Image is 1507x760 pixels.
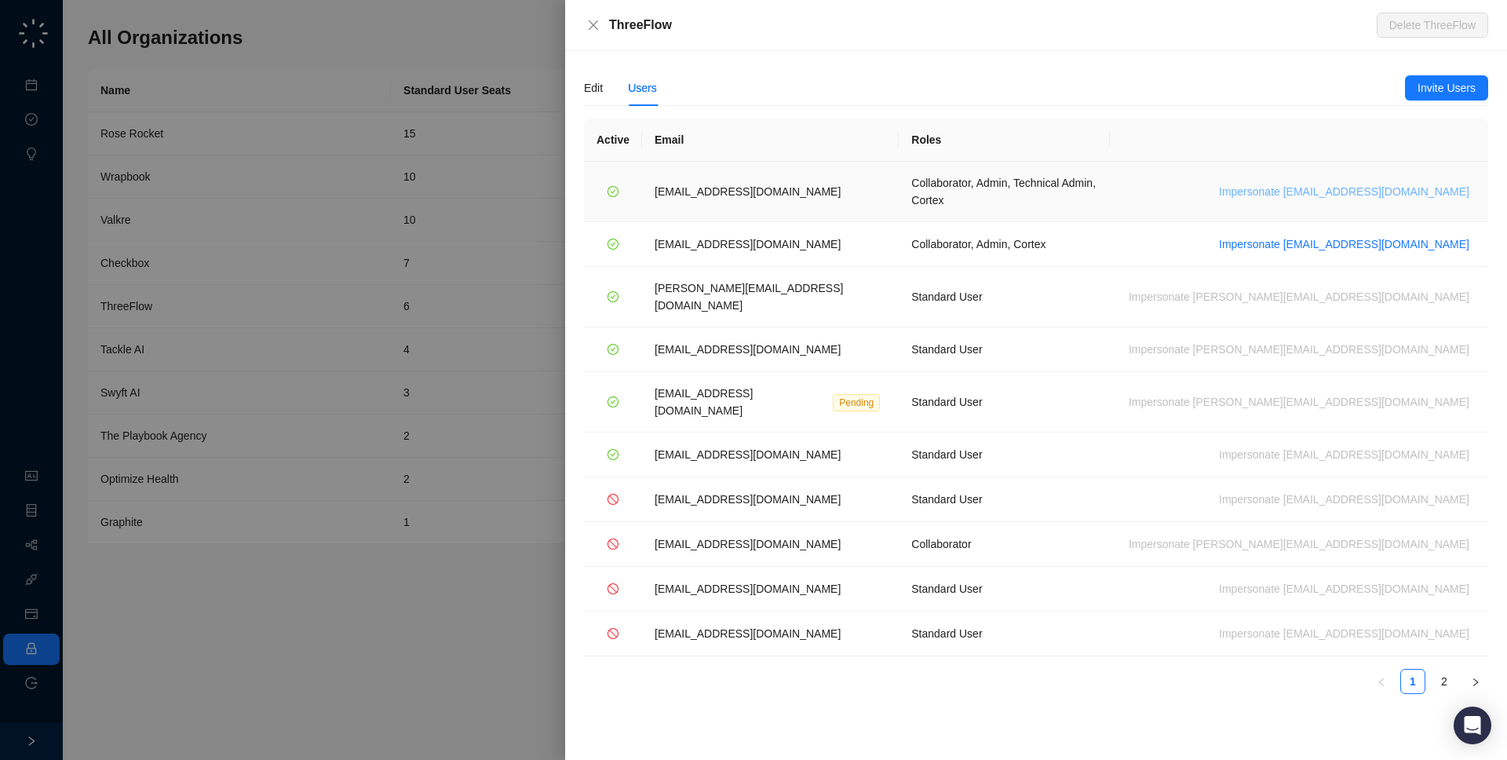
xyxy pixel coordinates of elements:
[1463,669,1488,694] li: Next Page
[655,627,841,640] span: [EMAIL_ADDRESS][DOMAIN_NAME]
[1213,490,1476,509] button: Impersonate [EMAIL_ADDRESS][DOMAIN_NAME]
[608,291,618,302] span: check-circle
[655,387,753,417] span: [EMAIL_ADDRESS][DOMAIN_NAME]
[899,327,1110,372] td: Standard User
[655,238,841,250] span: [EMAIL_ADDRESS][DOMAIN_NAME]
[899,477,1110,522] td: Standard User
[608,186,618,197] span: check-circle
[655,583,841,595] span: [EMAIL_ADDRESS][DOMAIN_NAME]
[899,433,1110,477] td: Standard User
[655,185,841,198] span: [EMAIL_ADDRESS][DOMAIN_NAME]
[655,538,841,550] span: [EMAIL_ADDRESS][DOMAIN_NAME]
[1213,445,1476,464] button: Impersonate [EMAIL_ADDRESS][DOMAIN_NAME]
[1213,235,1476,254] button: Impersonate [EMAIL_ADDRESS][DOMAIN_NAME]
[899,119,1110,162] th: Roles
[1401,670,1425,693] a: 1
[899,222,1110,267] td: Collaborator, Admin, Cortex
[1432,670,1456,693] a: 2
[608,239,618,250] span: check-circle
[1219,183,1469,200] span: Impersonate [EMAIL_ADDRESS][DOMAIN_NAME]
[655,448,841,461] span: [EMAIL_ADDRESS][DOMAIN_NAME]
[1369,669,1394,694] button: left
[608,539,618,550] span: stop
[1377,13,1488,38] button: Delete ThreeFlow
[899,267,1110,327] td: Standard User
[899,567,1110,612] td: Standard User
[1400,669,1425,694] li: 1
[608,396,618,407] span: check-circle
[1454,707,1491,744] div: Open Intercom Messenger
[608,628,618,639] span: stop
[1213,624,1476,643] button: Impersonate [EMAIL_ADDRESS][DOMAIN_NAME]
[608,583,618,594] span: stop
[1369,669,1394,694] li: Previous Page
[1471,678,1480,687] span: right
[655,282,843,312] span: [PERSON_NAME][EMAIL_ADDRESS][DOMAIN_NAME]
[642,119,899,162] th: Email
[1432,669,1457,694] li: 2
[1418,79,1476,97] span: Invite Users
[1405,75,1488,100] button: Invite Users
[1213,579,1476,598] button: Impersonate [EMAIL_ADDRESS][DOMAIN_NAME]
[655,343,841,356] span: [EMAIL_ADDRESS][DOMAIN_NAME]
[584,119,642,162] th: Active
[587,19,600,31] span: close
[899,372,1110,433] td: Standard User
[1463,669,1488,694] button: right
[608,344,618,355] span: check-circle
[899,612,1110,656] td: Standard User
[1122,287,1476,306] button: Impersonate [PERSON_NAME][EMAIL_ADDRESS][DOMAIN_NAME]
[1219,236,1469,253] span: Impersonate [EMAIL_ADDRESS][DOMAIN_NAME]
[1122,340,1476,359] button: Impersonate [PERSON_NAME][EMAIL_ADDRESS][DOMAIN_NAME]
[899,522,1110,567] td: Collaborator
[655,493,841,506] span: [EMAIL_ADDRESS][DOMAIN_NAME]
[608,494,618,505] span: stop
[584,16,603,35] button: Close
[608,449,618,460] span: check-circle
[584,79,603,97] div: Edit
[1213,182,1476,201] button: Impersonate [EMAIL_ADDRESS][DOMAIN_NAME]
[609,16,1377,35] div: ThreeFlow
[1122,535,1476,554] button: Impersonate [PERSON_NAME][EMAIL_ADDRESS][DOMAIN_NAME]
[899,162,1110,222] td: Collaborator, Admin, Technical Admin, Cortex
[1377,678,1386,687] span: left
[1122,393,1476,411] button: Impersonate [PERSON_NAME][EMAIL_ADDRESS][DOMAIN_NAME]
[833,394,880,411] span: Pending
[628,79,657,97] div: Users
